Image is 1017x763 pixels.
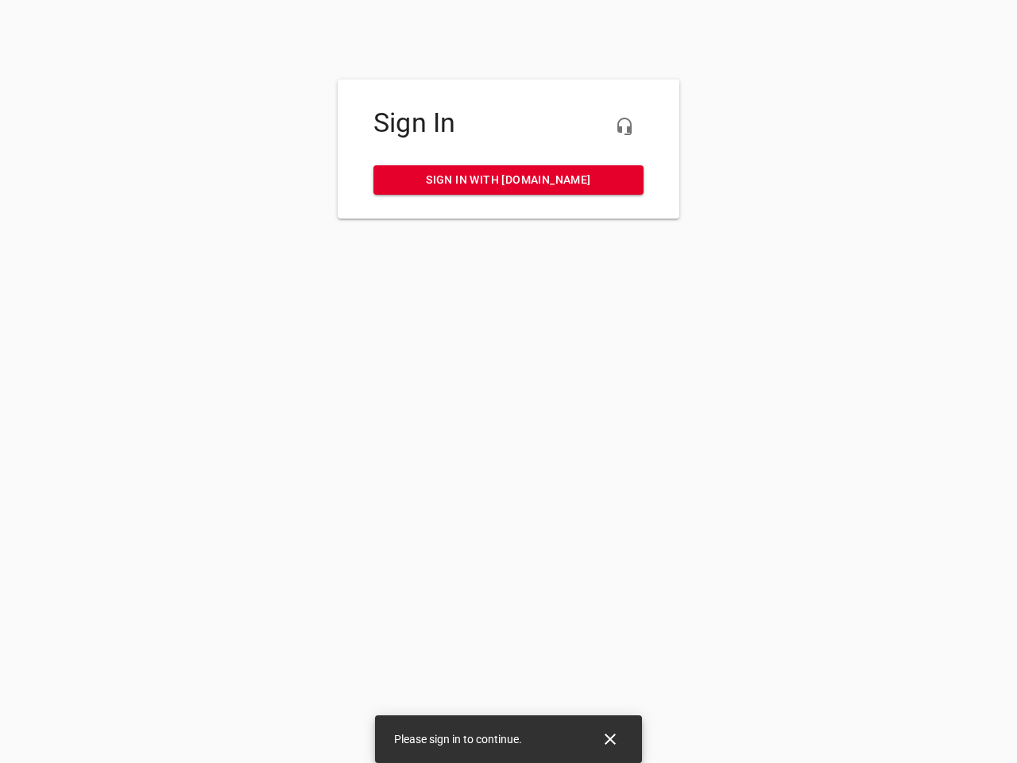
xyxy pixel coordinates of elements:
[373,107,644,139] h4: Sign In
[591,720,629,758] button: Close
[394,733,522,746] span: Please sign in to continue.
[605,107,644,145] button: Live Chat
[373,165,644,195] a: Sign in with [DOMAIN_NAME]
[386,170,631,190] span: Sign in with [DOMAIN_NAME]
